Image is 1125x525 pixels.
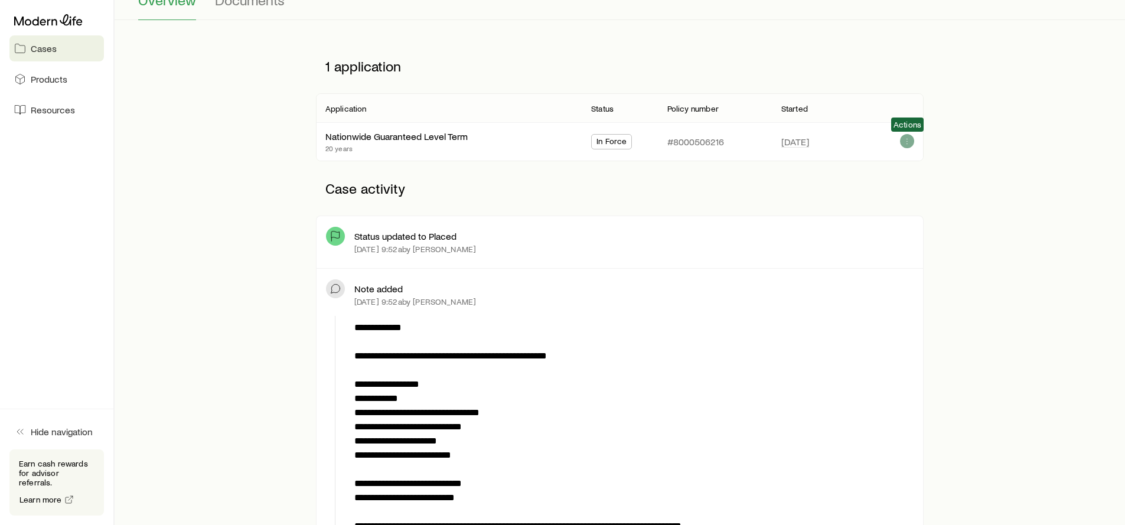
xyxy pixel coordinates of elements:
span: Hide navigation [31,426,93,438]
p: Status updated to Placed [354,230,456,242]
div: Nationwide Guaranteed Level Term [325,131,468,143]
span: [DATE] [781,136,809,148]
a: Resources [9,97,104,123]
span: Resources [31,104,75,116]
a: Nationwide Guaranteed Level Term [325,131,468,142]
a: Products [9,66,104,92]
div: Earn cash rewards for advisor referrals.Learn more [9,449,104,516]
p: [DATE] 9:52a by [PERSON_NAME] [354,244,476,254]
p: Started [781,104,808,113]
p: Note added [354,283,403,295]
p: Earn cash rewards for advisor referrals. [19,459,94,487]
p: 1 application [316,48,924,84]
p: 20 years [325,144,468,153]
span: In Force [596,136,627,149]
span: Actions [894,120,921,129]
p: #8000506216 [667,136,724,148]
p: Status [591,104,614,113]
p: [DATE] 9:52a by [PERSON_NAME] [354,297,476,306]
button: Hide navigation [9,419,104,445]
span: Products [31,73,67,85]
p: Case activity [316,171,924,206]
span: Learn more [19,495,62,504]
span: Cases [31,43,57,54]
p: Application [325,104,367,113]
a: Cases [9,35,104,61]
p: Policy number [667,104,719,113]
